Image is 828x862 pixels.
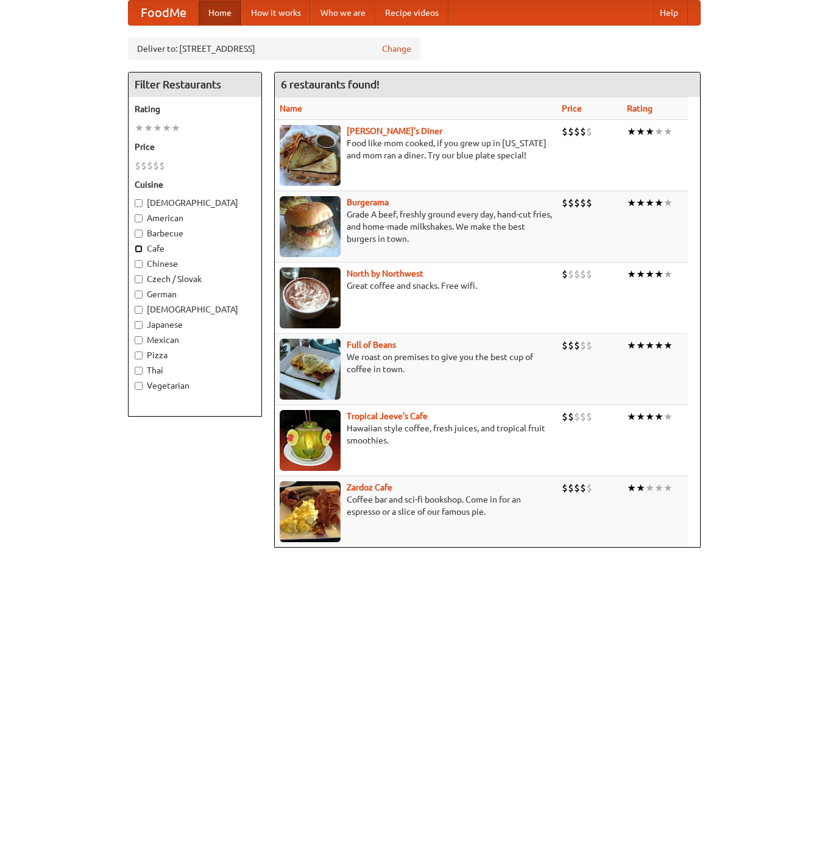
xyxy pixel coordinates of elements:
[135,275,143,283] input: Czech / Slovak
[135,178,255,191] h5: Cuisine
[568,196,574,210] li: $
[280,208,552,245] p: Grade A beef, freshly ground every day, hand-cut fries, and home-made milkshakes. We make the bes...
[645,410,654,423] li: ★
[627,196,636,210] li: ★
[135,321,143,329] input: Japanese
[586,267,592,281] li: $
[627,339,636,352] li: ★
[347,411,428,421] a: Tropical Jeeve's Cafe
[580,267,586,281] li: $
[135,212,255,224] label: American
[147,159,153,172] li: $
[141,159,147,172] li: $
[241,1,311,25] a: How it works
[135,197,255,209] label: [DEMOGRAPHIC_DATA]
[135,319,255,331] label: Japanese
[135,336,143,344] input: Mexican
[636,481,645,495] li: ★
[568,267,574,281] li: $
[663,267,673,281] li: ★
[375,1,448,25] a: Recipe videos
[135,288,255,300] label: German
[645,481,654,495] li: ★
[135,245,143,253] input: Cafe
[654,125,663,138] li: ★
[144,121,153,135] li: ★
[650,1,688,25] a: Help
[159,159,165,172] li: $
[627,267,636,281] li: ★
[135,303,255,316] label: [DEMOGRAPHIC_DATA]
[645,196,654,210] li: ★
[580,339,586,352] li: $
[574,125,580,138] li: $
[586,339,592,352] li: $
[347,482,392,492] a: Zardoz Cafe
[574,410,580,423] li: $
[654,410,663,423] li: ★
[135,242,255,255] label: Cafe
[280,137,552,161] p: Food like mom cooked, if you grew up in [US_STATE] and mom ran a diner. Try our blue plate special!
[281,79,380,90] ng-pluralize: 6 restaurants found!
[586,481,592,495] li: $
[627,125,636,138] li: ★
[568,339,574,352] li: $
[135,306,143,314] input: [DEMOGRAPHIC_DATA]
[135,367,143,375] input: Thai
[280,351,552,375] p: We roast on premises to give you the best cup of coffee in town.
[562,196,568,210] li: $
[347,197,389,207] a: Burgerama
[347,340,396,350] b: Full of Beans
[280,410,341,471] img: jeeves.jpg
[654,196,663,210] li: ★
[574,481,580,495] li: $
[580,125,586,138] li: $
[645,339,654,352] li: ★
[654,267,663,281] li: ★
[347,126,442,136] b: [PERSON_NAME]'s Diner
[135,159,141,172] li: $
[645,267,654,281] li: ★
[135,260,143,268] input: Chinese
[280,339,341,400] img: beans.jpg
[586,125,592,138] li: $
[129,72,261,97] h4: Filter Restaurants
[135,364,255,376] label: Thai
[654,339,663,352] li: ★
[663,125,673,138] li: ★
[135,258,255,270] label: Chinese
[580,196,586,210] li: $
[280,481,341,542] img: zardoz.jpg
[135,349,255,361] label: Pizza
[135,382,143,390] input: Vegetarian
[311,1,375,25] a: Who we are
[171,121,180,135] li: ★
[562,125,568,138] li: $
[663,339,673,352] li: ★
[135,291,143,299] input: German
[135,380,255,392] label: Vegetarian
[586,410,592,423] li: $
[663,481,673,495] li: ★
[199,1,241,25] a: Home
[129,1,199,25] a: FoodMe
[347,269,423,278] b: North by Northwest
[135,227,255,239] label: Barbecue
[586,196,592,210] li: $
[562,410,568,423] li: $
[280,493,552,518] p: Coffee bar and sci-fi bookshop. Come in for an espresso or a slice of our famous pie.
[280,196,341,257] img: burgerama.jpg
[562,104,582,113] a: Price
[574,267,580,281] li: $
[580,481,586,495] li: $
[128,38,420,60] div: Deliver to: [STREET_ADDRESS]
[153,121,162,135] li: ★
[663,196,673,210] li: ★
[663,410,673,423] li: ★
[135,230,143,238] input: Barbecue
[280,125,341,186] img: sallys.jpg
[135,103,255,115] h5: Rating
[562,267,568,281] li: $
